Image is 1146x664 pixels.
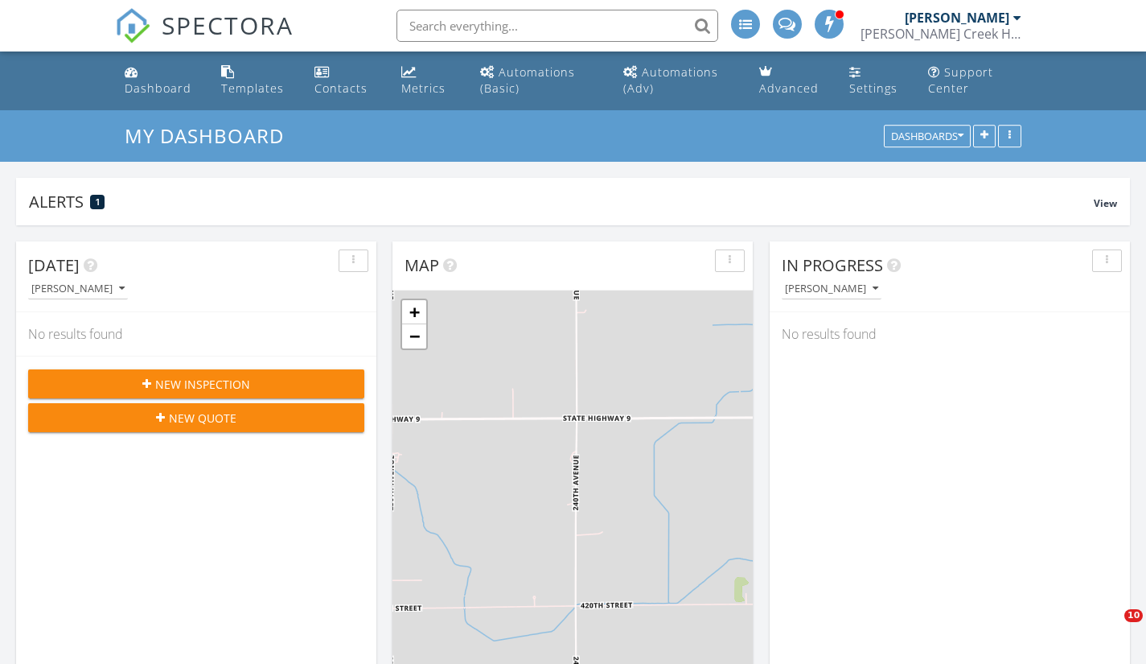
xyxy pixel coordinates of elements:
a: Automations (Basic) [474,58,604,104]
div: Alerts [29,191,1094,212]
div: Support Center [928,64,993,96]
button: New Quote [28,403,364,432]
div: Dashboards [891,131,963,142]
div: [PERSON_NAME] [31,283,125,295]
button: [PERSON_NAME] [28,278,128,300]
a: My Dashboard [125,122,298,149]
span: In Progress [782,254,883,276]
a: Contacts [308,58,382,104]
input: Search everything... [396,10,718,42]
button: [PERSON_NAME] [782,278,881,300]
button: New Inspection [28,369,364,398]
img: The Best Home Inspection Software - Spectora [115,8,150,43]
a: Advanced [753,58,830,104]
button: Dashboards [884,126,971,148]
div: [PERSON_NAME] [905,10,1009,26]
div: Templates [221,80,284,96]
span: View [1094,196,1117,210]
div: Metrics [401,80,446,96]
a: Metrics [395,58,461,104]
iframe: Intercom live chat [1091,609,1130,648]
div: Settings [849,80,897,96]
span: [DATE] [28,254,80,276]
a: SPECTORA [115,22,294,56]
a: Zoom out [402,324,426,348]
div: No results found [16,312,376,356]
div: No results found [770,312,1130,356]
span: New Inspection [155,376,250,393]
div: Dashboard [125,80,191,96]
span: Map [405,254,439,276]
a: Automations (Advanced) [617,58,740,104]
a: Zoom in [402,300,426,324]
div: Automations (Basic) [480,64,575,96]
div: Advanced [759,80,819,96]
span: 10 [1124,609,1143,622]
span: 1 [96,196,100,208]
div: Automations (Adv) [623,64,718,96]
a: Support Center [922,58,1028,104]
div: Sledge Creek Home Services LLC [861,26,1021,42]
a: Templates [215,58,295,104]
span: SPECTORA [162,8,294,42]
a: Dashboard [118,58,202,104]
div: [PERSON_NAME] [785,283,878,295]
a: Settings [843,58,910,104]
div: Contacts [314,80,368,96]
span: New Quote [169,410,236,427]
